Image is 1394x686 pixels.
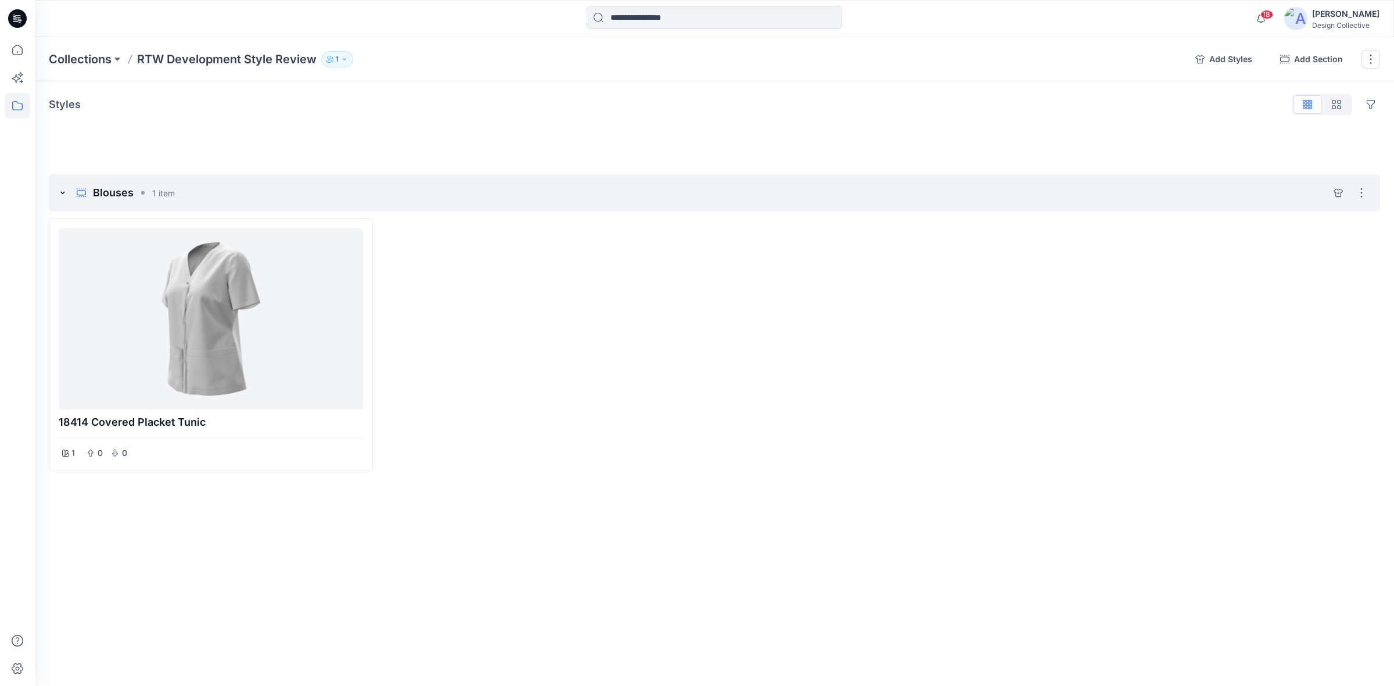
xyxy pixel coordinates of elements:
button: Add Section [1271,50,1352,69]
p: 0 [121,446,128,460]
a: Collections [49,51,112,67]
p: RTW Development Style Review [137,51,317,67]
p: Styles [49,96,81,113]
p: 18414 Covered Placket Tunic [59,414,363,430]
div: [PERSON_NAME] [1312,7,1379,21]
p: 0 [96,446,103,460]
p: Blouses [93,185,134,201]
button: Add Styles [1186,50,1262,69]
div: Design Collective [1312,21,1379,30]
button: Options [1352,184,1371,202]
p: 1 item [152,187,175,199]
button: 1 [321,51,353,67]
div: 18414 Covered Placket Tunic100 [49,218,373,471]
button: add styles [1329,184,1348,202]
p: 1 [71,446,75,460]
p: 1 [336,53,339,66]
span: 18 [1260,10,1273,19]
button: Options [1361,95,1380,114]
img: avatar [1284,7,1307,30]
